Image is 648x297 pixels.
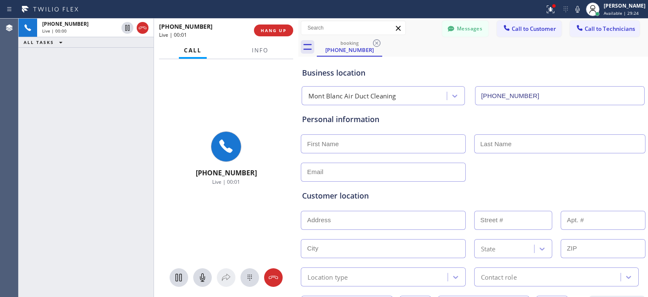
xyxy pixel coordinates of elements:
span: Call to Technicians [585,25,635,33]
button: Info [247,42,273,59]
input: Last Name [474,134,646,153]
input: Email [301,163,466,182]
span: Info [252,46,268,54]
div: Customer location [302,190,644,202]
input: Street # [474,211,552,230]
div: [PERSON_NAME] [604,2,645,9]
button: Call to Technicians [570,21,640,37]
div: Location type [308,272,348,282]
input: Apt. # [561,211,645,230]
span: Call [184,46,202,54]
button: Call to Customer [497,21,562,37]
span: Live | 00:01 [212,178,240,185]
span: Live | 00:01 [159,31,187,38]
div: Contact role [481,272,517,282]
span: [PHONE_NUMBER] [159,22,213,30]
span: ALL TASKS [24,39,54,45]
input: Search [301,21,405,35]
button: Open directory [217,268,235,287]
div: Mont Blanc Air Duct Cleaning [308,91,396,101]
button: Call [179,42,207,59]
div: Business location [302,67,644,79]
span: Live | 00:00 [42,28,67,34]
div: [PHONE_NUMBER] [318,46,381,54]
span: [PHONE_NUMBER] [42,20,89,27]
button: Hold Customer [121,22,133,34]
span: Available | 29:24 [604,10,639,16]
span: HANG UP [261,27,286,33]
button: HANG UP [254,25,293,36]
div: (850) 604-8256 [318,38,381,56]
button: Mute [572,3,583,15]
span: Call to Customer [512,25,556,33]
input: First Name [301,134,466,153]
button: Hold Customer [170,268,188,287]
input: Address [301,211,466,230]
span: [PHONE_NUMBER] [196,168,257,177]
div: booking [318,40,381,46]
div: Personal information [302,114,644,125]
button: Mute [193,268,212,287]
input: Phone Number [475,86,645,105]
button: ALL TASKS [19,37,71,47]
button: Open dialpad [240,268,259,287]
button: Hang up [137,22,148,34]
button: Messages [442,21,489,37]
input: ZIP [561,239,645,258]
div: State [481,244,496,253]
button: Hang up [264,268,283,287]
input: City [301,239,466,258]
